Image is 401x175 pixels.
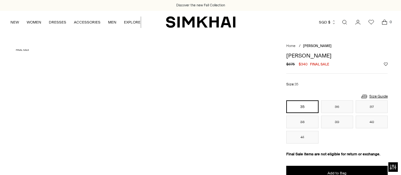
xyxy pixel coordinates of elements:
button: 39 [321,116,353,128]
div: / [299,44,301,49]
a: Size Guide [360,92,388,100]
label: Size: [286,81,298,87]
span: $340 [299,61,307,67]
s: $675 [286,61,295,67]
a: Open cart modal [378,16,391,29]
a: Home [286,44,295,48]
a: DRESSES [49,15,66,29]
button: 40 [356,116,388,128]
h1: [PERSON_NAME] [286,53,388,58]
button: 36 [321,100,353,113]
span: [PERSON_NAME] [303,44,332,48]
button: SGD $ [319,15,336,29]
a: WOMEN [27,15,41,29]
button: 41 [286,131,318,144]
a: SIMKHAI [166,16,236,28]
nav: breadcrumbs [286,44,388,49]
button: 37 [356,100,388,113]
a: NEW [10,15,19,29]
span: 35 [294,82,298,86]
button: 38 [286,116,318,128]
button: Add to Wishlist [384,62,388,66]
button: 35 [286,100,318,113]
span: 0 [388,19,393,25]
strong: Final Sale items are not eligible for return or exchange. [286,152,380,156]
a: MEN [108,15,116,29]
a: ACCESSORIES [74,15,100,29]
a: Discover the new Fall Collection [176,3,225,8]
a: EXPLORE [124,15,140,29]
a: Go to the account page [352,16,364,29]
a: Wishlist [365,16,378,29]
a: Open search modal [338,16,351,29]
